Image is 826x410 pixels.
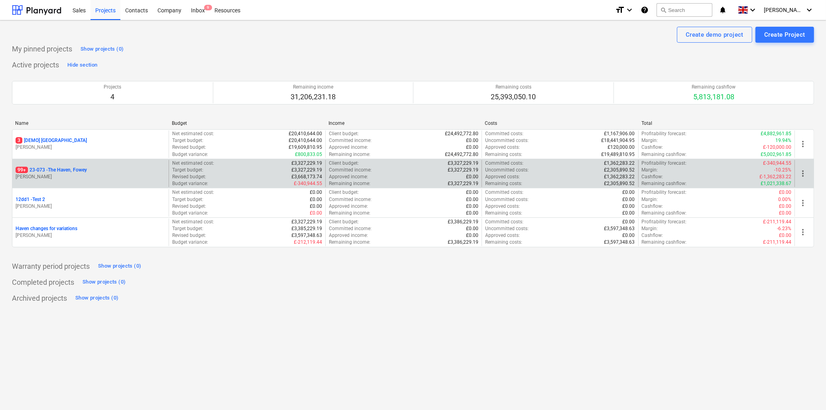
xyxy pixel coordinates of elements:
span: more_vert [798,139,808,149]
p: Profitability forecast : [642,189,687,196]
div: Income [328,120,479,126]
span: 3 [16,137,22,144]
p: [DEMO] [GEOGRAPHIC_DATA] [16,137,87,144]
p: Remaining cashflow : [642,239,687,246]
p: £-340,944.55 [763,160,791,167]
div: Create Project [764,30,805,40]
p: £0.00 [623,232,635,239]
p: Approved income : [329,173,368,180]
p: Remaining cashflow [692,84,736,91]
i: notifications [719,5,727,15]
p: [PERSON_NAME] [16,144,165,151]
div: Name [15,120,165,126]
p: £-211,119.44 [763,219,791,225]
p: 19.94% [775,137,791,144]
p: Remaining costs : [485,151,522,158]
p: £0.00 [779,203,791,210]
p: Remaining costs [491,84,536,91]
span: more_vert [798,227,808,237]
p: Uncommitted costs : [485,196,529,203]
i: format_size [615,5,625,15]
button: Show projects (0) [79,43,126,55]
i: keyboard_arrow_down [748,5,757,15]
p: Warranty period projects [12,262,90,271]
p: Remaining income : [329,151,370,158]
p: Client budget : [329,219,359,225]
p: £0.00 [466,210,478,217]
p: £24,492,772.80 [445,151,478,158]
p: Net estimated cost : [172,160,214,167]
div: Costs [485,120,635,126]
p: £2,305,890.52 [604,167,635,173]
p: £0.00 [310,203,322,210]
p: Remaining cashflow : [642,151,687,158]
span: more_vert [798,169,808,178]
p: £3,327,229.19 [291,160,322,167]
p: £-1,362,283.22 [759,173,791,180]
p: £0.00 [779,189,791,196]
p: [PERSON_NAME] [16,232,165,239]
p: £1,362,283.22 [604,160,635,167]
p: £18,441,904.95 [602,137,635,144]
span: [PERSON_NAME] [764,7,804,13]
p: Remaining income : [329,210,370,217]
p: 4 [104,92,121,102]
p: £120,000.00 [608,144,635,151]
p: Net estimated cost : [172,219,214,225]
p: £19,609,810.95 [289,144,322,151]
p: Committed income : [329,137,372,144]
button: Show projects (0) [73,292,120,305]
p: £0.00 [623,203,635,210]
p: Committed costs : [485,189,523,196]
p: £800,833.05 [295,151,322,158]
p: Remaining income : [329,180,370,187]
p: Profitability forecast : [642,160,687,167]
p: £5,002,961.85 [761,151,791,158]
p: £0.00 [466,232,478,239]
p: 25,393,050.10 [491,92,536,102]
p: £3,327,229.19 [448,160,478,167]
p: £0.00 [310,189,322,196]
p: £-340,944.55 [294,180,322,187]
div: Total [641,120,792,126]
p: £0.00 [466,189,478,196]
p: Margin : [642,196,658,203]
p: £3,327,229.19 [291,219,322,225]
p: £0.00 [466,137,478,144]
p: Active projects [12,60,59,70]
span: search [660,7,667,13]
p: Cashflow : [642,203,663,210]
div: Create demo project [686,30,743,40]
p: £0.00 [466,203,478,210]
p: £3,597,348.63 [604,225,635,232]
p: £-212,119.44 [294,239,322,246]
div: Show projects (0) [83,278,126,287]
p: £0.00 [466,196,478,203]
p: 31,206,231.18 [291,92,336,102]
p: Budget variance : [172,239,208,246]
p: Haven changes for variations [16,225,77,232]
p: Target budget : [172,225,203,232]
p: Margin : [642,225,658,232]
p: £3,386,229.19 [448,239,478,246]
p: My pinned projects [12,44,72,54]
p: Committed income : [329,225,372,232]
p: Approved costs : [485,232,520,239]
p: Committed income : [329,167,372,173]
p: 23-073 - The Haven, Fowey [16,167,87,173]
p: £3,597,348.63 [291,232,322,239]
p: Budget variance : [172,180,208,187]
p: Cashflow : [642,173,663,180]
p: Budget variance : [172,151,208,158]
p: £0.00 [466,173,478,180]
p: £-120,000.00 [763,144,791,151]
div: Show projects (0) [98,262,141,271]
button: Show projects (0) [96,260,143,273]
p: [PERSON_NAME] [16,203,165,210]
p: Budget variance : [172,210,208,217]
p: Client budget : [329,160,359,167]
div: Show projects (0) [75,294,118,303]
p: [PERSON_NAME] [16,173,165,180]
p: Uncommitted costs : [485,167,529,173]
p: £20,410,644.00 [289,137,322,144]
